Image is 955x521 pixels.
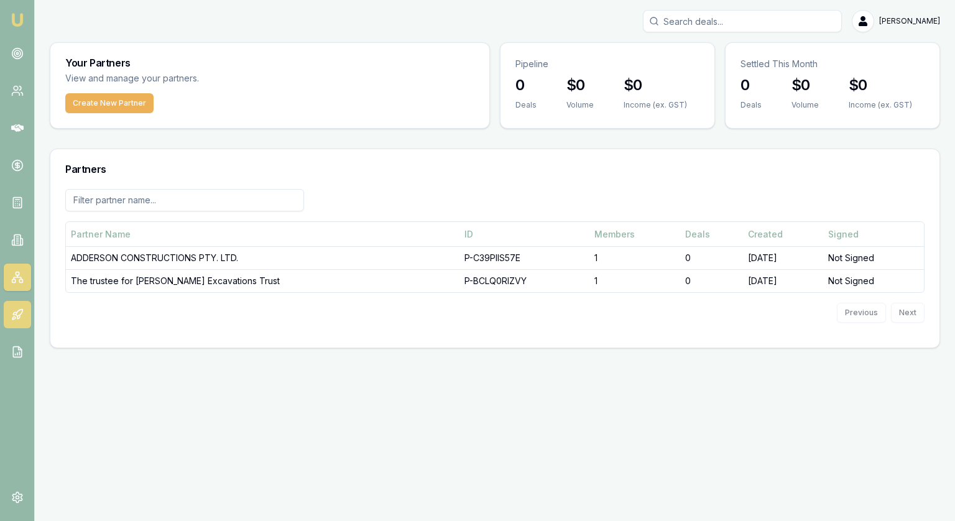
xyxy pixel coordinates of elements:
td: ADDERSON CONSTRUCTIONS PTY. LTD. [66,247,459,270]
button: Create New Partner [65,93,154,113]
span: [PERSON_NAME] [879,16,940,26]
h3: $0 [791,75,819,95]
p: Settled This Month [740,58,925,70]
div: ID [464,228,584,241]
div: Income (ex. GST) [849,100,912,110]
h3: 0 [515,75,537,95]
td: P-C39PIIS57E [459,247,589,270]
h3: $0 [624,75,687,95]
td: The trustee for [PERSON_NAME] Excavations Trust [66,270,459,293]
h3: $0 [566,75,594,95]
div: Income (ex. GST) [624,100,687,110]
h3: 0 [740,75,762,95]
h3: Your Partners [65,58,474,68]
td: [DATE] [743,270,824,293]
td: 0 [680,270,743,293]
div: Deals [685,228,738,241]
input: Search deals [643,10,842,32]
div: Members [594,228,675,241]
div: Deals [515,100,537,110]
div: Created [748,228,819,241]
div: Not Signed [828,275,919,287]
img: emu-icon-u.png [10,12,25,27]
td: 0 [680,247,743,270]
div: Volume [791,100,819,110]
h3: $0 [849,75,912,95]
input: Filter partner name... [65,189,304,211]
div: Partner Name [71,228,454,241]
div: Deals [740,100,762,110]
td: P-BCLQ0RIZVY [459,270,589,293]
div: Not Signed [828,252,919,264]
td: [DATE] [743,247,824,270]
td: 1 [589,247,680,270]
p: Pipeline [515,58,699,70]
div: Signed [828,228,919,241]
div: Volume [566,100,594,110]
td: 1 [589,270,680,293]
h3: Partners [65,164,925,174]
p: View and manage your partners. [65,71,384,86]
